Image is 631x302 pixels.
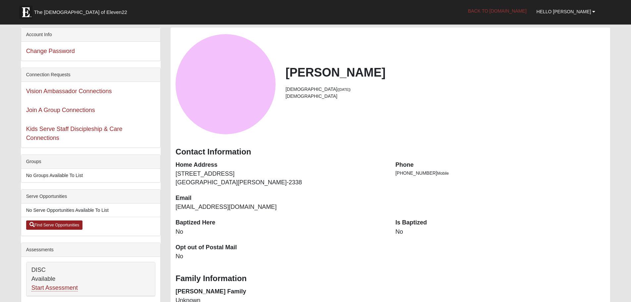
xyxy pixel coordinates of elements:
dt: [PERSON_NAME] Family [176,287,386,296]
a: Hello [PERSON_NAME] [532,3,601,20]
img: Eleven22 logo [19,6,32,19]
span: The [DEMOGRAPHIC_DATA] of Eleven22 [34,9,127,16]
div: Groups [21,155,160,169]
dd: [EMAIL_ADDRESS][DOMAIN_NAME] [176,203,386,211]
h2: [PERSON_NAME] [286,65,605,80]
dt: Email [176,194,386,203]
div: DISC Available [26,262,155,296]
div: Account Info [21,28,160,42]
span: Hello [PERSON_NAME] [537,9,591,14]
dt: Opt out of Postal Mail [176,243,386,252]
span: Mobile [437,171,449,176]
a: The [DEMOGRAPHIC_DATA] of Eleven22 [16,2,148,19]
a: Vision Ambassador Connections [26,88,112,94]
a: Kids Serve Staff Discipleship & Care Connections [26,126,123,141]
dt: Baptized Here [176,218,386,227]
div: Connection Requests [21,68,160,82]
h3: Contact Information [176,147,605,157]
dd: [STREET_ADDRESS] [GEOGRAPHIC_DATA][PERSON_NAME]-2338 [176,170,386,187]
h3: Family Information [176,274,605,283]
a: Join A Group Connections [26,107,95,113]
a: Find Serve Opportunities [26,220,83,230]
li: No Serve Opportunities Available To List [21,204,160,217]
dd: No [176,252,386,261]
a: Change Password [26,48,75,54]
dd: No [176,228,386,236]
li: [DEMOGRAPHIC_DATA] [286,93,605,100]
dd: No [395,228,605,236]
dt: Is Baptized [395,218,605,227]
a: Start Assessment [31,284,78,291]
a: Back to [DOMAIN_NAME] [463,3,532,19]
li: No Groups Available To List [21,169,160,182]
div: Assessments [21,243,160,257]
dt: Phone [395,161,605,169]
li: [DEMOGRAPHIC_DATA] [286,86,605,93]
li: [PHONE_NUMBER] [395,170,605,177]
div: Serve Opportunities [21,190,160,204]
small: ([DATE]) [338,88,351,91]
dt: Home Address [176,161,386,169]
a: View Fullsize Photo [176,34,276,134]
